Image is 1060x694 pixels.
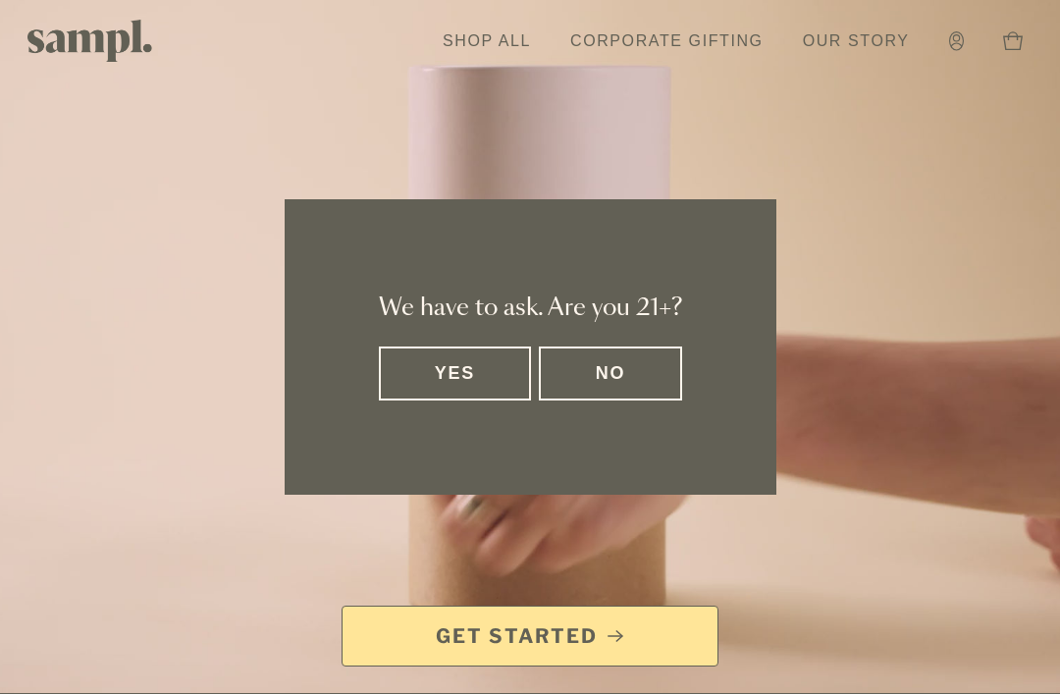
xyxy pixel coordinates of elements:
[342,606,718,667] a: Get Started
[436,622,598,650] span: Get Started
[433,20,541,63] a: Shop All
[560,20,773,63] a: Corporate Gifting
[27,20,153,62] img: Sampl logo
[793,20,920,63] a: Our Story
